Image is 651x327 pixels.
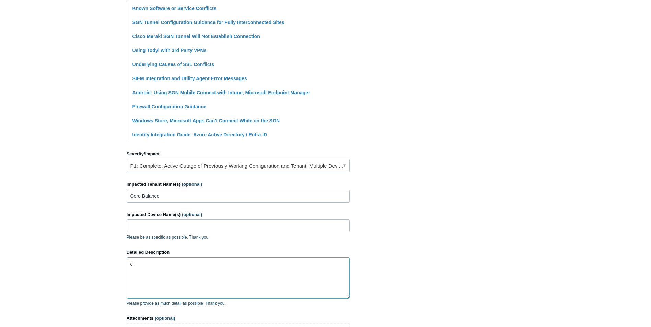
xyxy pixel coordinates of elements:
[182,212,202,217] span: (optional)
[127,234,350,240] p: Please be as specific as possible. Thank you.
[132,76,247,81] a: SIEM Integration and Utility Agent Error Messages
[132,48,207,53] a: Using Todyl with 3rd Party VPNs
[127,159,350,172] a: P1: Complete, Active Outage of Previously Working Configuration and Tenant, Multiple Devices
[127,150,350,157] label: Severity/Impact
[132,132,267,137] a: Identity Integration Guide: Azure Active Directory / Entra ID
[127,300,350,306] p: Please provide as much detail as possible. Thank you.
[127,211,350,218] label: Impacted Device Name(s)
[132,62,214,67] a: Underlying Causes of SSL Conflicts
[127,315,350,322] label: Attachments
[155,316,175,321] span: (optional)
[132,118,280,123] a: Windows Store, Microsoft Apps Can't Connect While on the SGN
[182,182,202,187] span: (optional)
[132,20,284,25] a: SGN Tunnel Configuration Guidance for Fully Interconnected Sites
[132,104,206,109] a: Firewall Configuration Guidance
[132,34,260,39] a: Cisco Meraki SGN Tunnel Will Not Establish Connection
[132,90,310,95] a: Android: Using SGN Mobile Connect with Intune, Microsoft Endpoint Manager
[132,5,217,11] a: Known Software or Service Conflicts
[127,181,350,188] label: Impacted Tenant Name(s)
[127,249,350,256] label: Detailed Description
